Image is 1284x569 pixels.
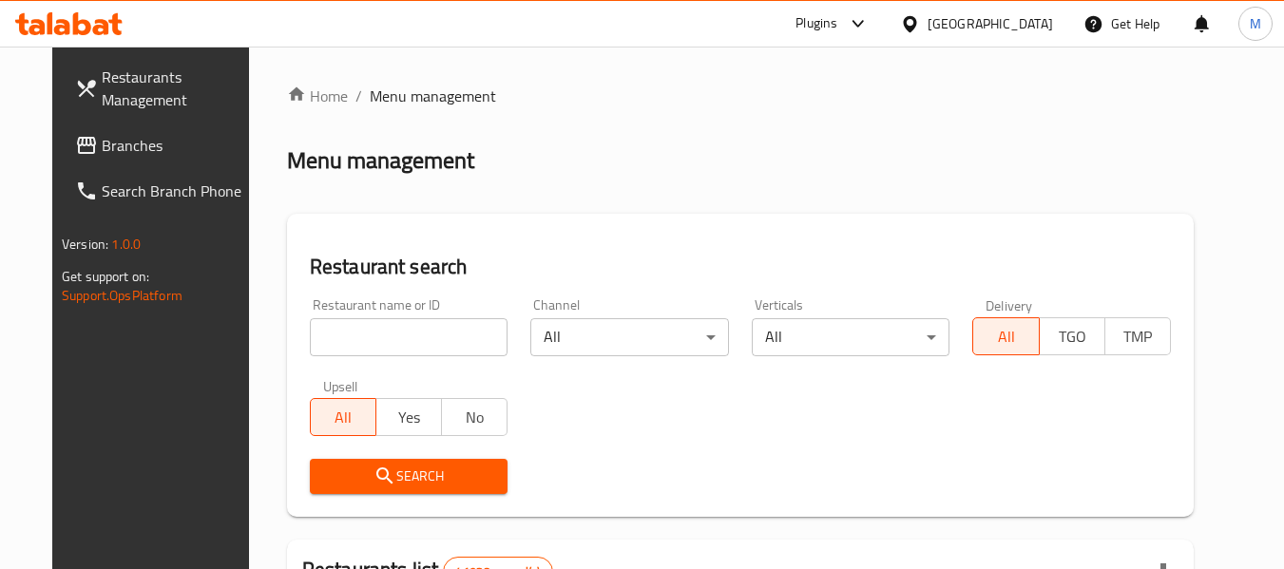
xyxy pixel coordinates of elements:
[384,404,434,431] span: Yes
[972,317,1039,355] button: All
[1250,13,1261,34] span: M
[60,54,267,123] a: Restaurants Management
[111,232,141,256] span: 1.0.0
[310,318,508,356] input: Search for restaurant name or ID..
[1047,323,1098,351] span: TGO
[981,323,1031,351] span: All
[287,85,1194,107] nav: breadcrumb
[287,145,474,176] h2: Menu management
[1104,317,1171,355] button: TMP
[323,379,358,392] label: Upsell
[530,318,729,356] div: All
[60,123,267,168] a: Branches
[986,298,1033,312] label: Delivery
[310,398,376,436] button: All
[752,318,950,356] div: All
[62,283,182,308] a: Support.OpsPlatform
[450,404,500,431] span: No
[370,85,496,107] span: Menu management
[102,134,252,157] span: Branches
[102,180,252,202] span: Search Branch Phone
[318,404,369,431] span: All
[375,398,442,436] button: Yes
[795,12,837,35] div: Plugins
[1113,323,1163,351] span: TMP
[287,85,348,107] a: Home
[441,398,508,436] button: No
[60,168,267,214] a: Search Branch Phone
[62,232,108,256] span: Version:
[310,253,1171,281] h2: Restaurant search
[355,85,362,107] li: /
[102,66,252,111] span: Restaurants Management
[310,459,508,494] button: Search
[325,465,493,488] span: Search
[1039,317,1105,355] button: TGO
[928,13,1053,34] div: [GEOGRAPHIC_DATA]
[62,264,149,289] span: Get support on:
